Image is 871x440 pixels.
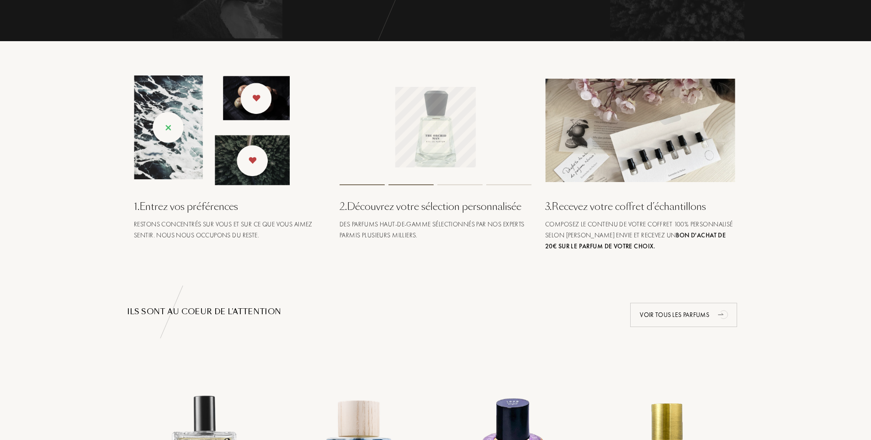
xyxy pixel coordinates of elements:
[545,199,737,214] div: 3 . Recevez votre coffret d’échantillons
[715,305,733,323] div: animation
[134,219,326,241] div: Restons concentrés sur vous et sur ce que vous aimez sentir. Nous nous occupons du reste.
[134,75,290,185] img: landing_swipe.png
[630,303,737,327] div: Voir tous les parfums
[134,199,326,214] div: 1 . Entrez vos préférences
[340,219,531,241] div: Des parfums haut-de-gamme sélectionnés par nos experts parmis plusieurs milliers.
[545,79,737,182] img: box_landing_top.png
[545,220,733,250] span: Composez le contenu de votre coffret 100% personnalisé selon [PERSON_NAME] envie et recevez un
[623,303,744,327] a: Voir tous les parfumsanimation
[127,306,744,317] div: ILS SONT au COEUR de l’attention
[340,199,531,214] div: 2 . Découvrez votre sélection personnalisée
